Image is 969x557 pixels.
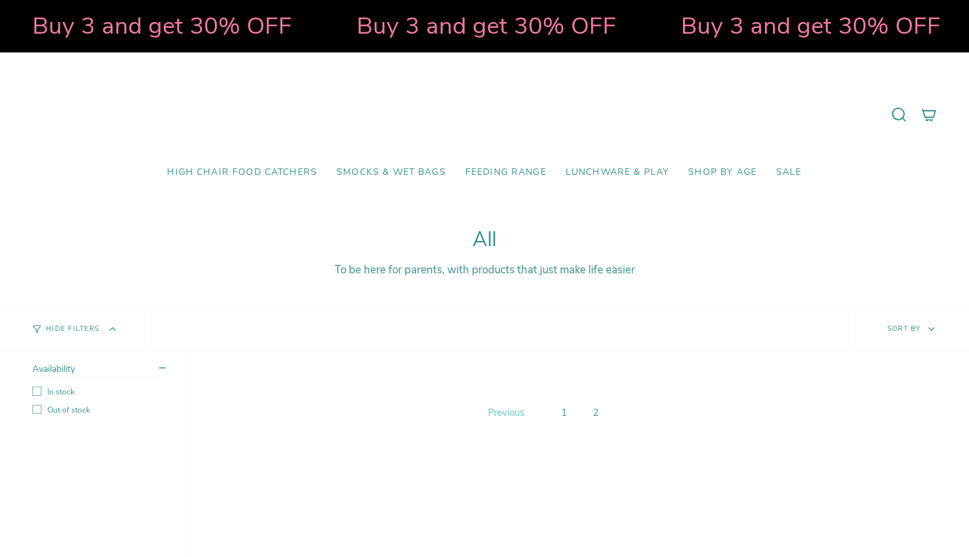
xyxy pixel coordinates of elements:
[357,10,616,42] strong: Buy 3 and get 30% OFF
[167,167,317,178] span: High Chair Food Catchers
[32,363,75,375] span: Availability
[32,405,166,415] label: Out of stock
[373,72,596,157] a: Mumma’s Little Helpers
[46,326,99,333] span: Hide Filters
[32,10,292,42] strong: Buy 3 and get 30% OFF
[566,167,669,178] span: Lunchware & Play
[32,228,937,252] h1: All
[588,404,604,422] a: 2
[681,10,941,42] strong: Buy 3 and get 30% OFF
[488,406,524,419] span: Previous
[465,167,546,178] span: Feeding Range
[766,157,812,188] a: SALE
[32,387,166,397] label: In stock
[327,157,456,188] a: Smocks & Wet Bags
[456,157,556,188] a: Feeding Range
[556,404,572,422] a: 1
[887,324,921,334] span: Sort by
[854,309,969,349] button: Sort by
[678,157,766,188] a: Shop by Age
[776,167,802,178] span: SALE
[157,157,327,188] a: High Chair Food Catchers
[335,262,635,277] span: To be here for parents, with products that just make life easier
[688,167,757,178] span: Shop by Age
[485,403,528,422] a: Previous
[337,167,446,178] span: Smocks & Wet Bags
[32,363,166,379] summary: Availability
[556,157,678,188] a: Lunchware & Play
